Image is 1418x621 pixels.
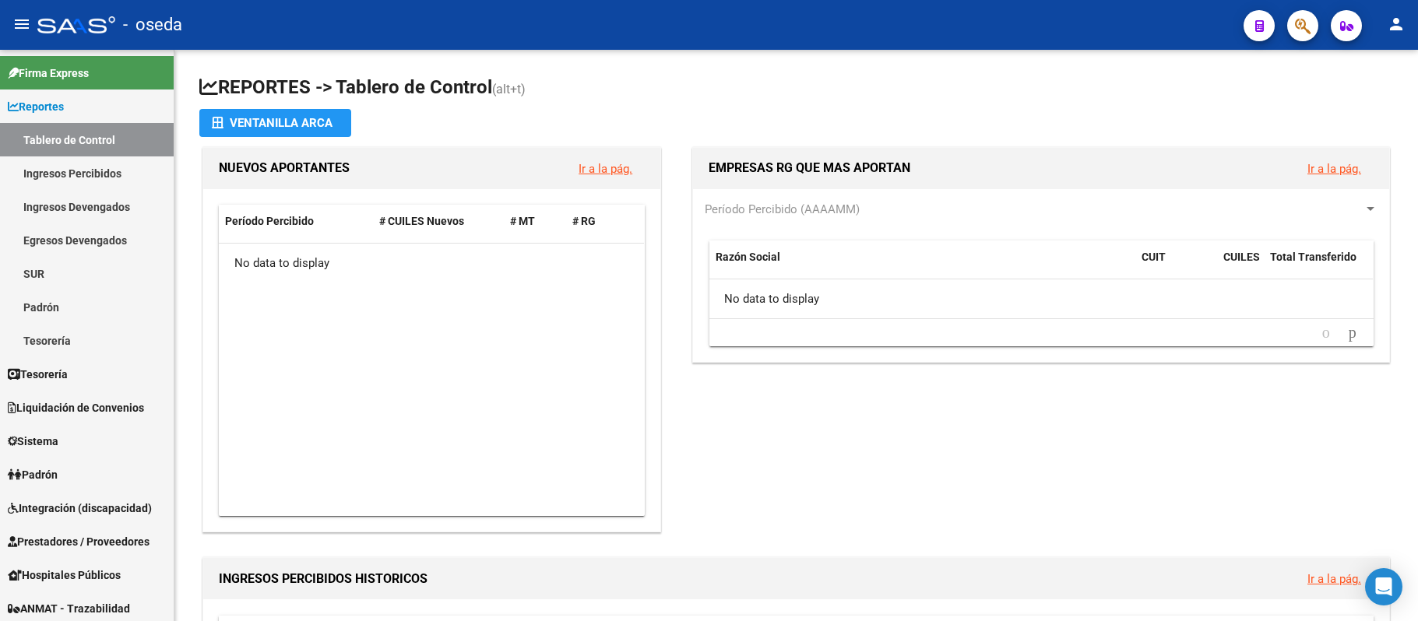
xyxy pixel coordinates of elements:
[705,202,860,216] span: Período Percibido (AAAAMM)
[8,433,58,450] span: Sistema
[12,15,31,33] mat-icon: menu
[8,600,130,617] span: ANMAT - Trazabilidad
[1223,251,1260,263] span: CUILES
[8,466,58,483] span: Padrón
[1342,325,1363,342] a: go to next page
[8,567,121,584] span: Hospitales Públicos
[709,240,1135,292] datatable-header-cell: Razón Social
[8,500,152,517] span: Integración (discapacidad)
[8,98,64,115] span: Reportes
[219,571,428,586] span: INGRESOS PERCIBIDOS HISTORICOS
[1270,251,1356,263] span: Total Transferido
[219,205,373,238] datatable-header-cell: Período Percibido
[123,8,182,42] span: - oseda
[709,279,1373,318] div: No data to display
[1295,154,1374,183] button: Ir a la pág.
[504,205,566,238] datatable-header-cell: # MT
[1217,240,1264,292] datatable-header-cell: CUILES
[199,75,1393,102] h1: REPORTES -> Tablero de Control
[1295,564,1374,593] button: Ir a la pág.
[219,160,350,175] span: NUEVOS APORTANTES
[572,215,596,227] span: # RG
[8,533,150,550] span: Prestadores / Proveedores
[1135,240,1217,292] datatable-header-cell: CUIT
[8,399,144,416] span: Liquidación de Convenios
[225,215,314,227] span: Período Percibido
[1365,568,1402,605] div: Open Intercom Messenger
[709,160,910,175] span: EMPRESAS RG QUE MAS APORTAN
[8,65,89,82] span: Firma Express
[716,251,780,263] span: Razón Social
[1142,251,1166,263] span: CUIT
[566,154,645,183] button: Ir a la pág.
[1307,572,1361,586] a: Ir a la pág.
[566,205,628,238] datatable-header-cell: # RG
[373,205,504,238] datatable-header-cell: # CUILES Nuevos
[1387,15,1406,33] mat-icon: person
[1307,162,1361,176] a: Ir a la pág.
[579,162,632,176] a: Ir a la pág.
[219,244,644,282] div: No data to display
[379,215,464,227] span: # CUILES Nuevos
[510,215,535,227] span: # MT
[8,366,68,383] span: Tesorería
[199,109,351,137] button: Ventanilla ARCA
[1264,240,1373,292] datatable-header-cell: Total Transferido
[492,82,526,96] span: (alt+t)
[212,109,339,137] div: Ventanilla ARCA
[1315,325,1337,342] a: go to previous page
